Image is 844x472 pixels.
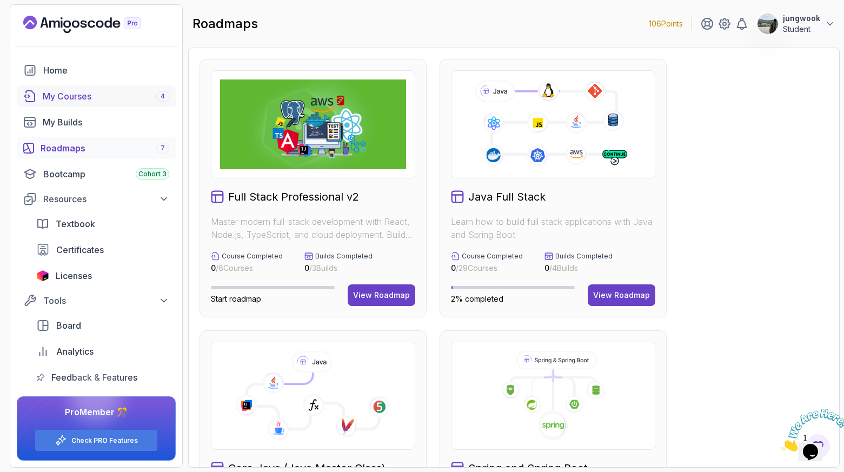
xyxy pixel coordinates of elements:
img: Full Stack Professional v2 [220,79,406,169]
a: Check PRO Features [71,436,138,445]
span: Start roadmap [211,294,261,303]
p: / 3 Builds [304,263,373,274]
p: Course Completed [222,252,283,261]
button: user profile imagejungwookStudent [757,13,835,35]
button: View Roadmap [348,284,415,306]
div: Tools [43,294,169,307]
span: Certificates [56,243,104,256]
h2: Full Stack Professional v2 [228,189,359,204]
span: Analytics [56,345,94,358]
span: Feedback & Features [51,371,137,384]
p: Builds Completed [315,252,373,261]
div: View Roadmap [593,290,650,301]
span: 7 [161,144,165,152]
div: Home [43,64,169,77]
a: textbook [30,213,176,235]
a: roadmaps [17,137,176,159]
div: Bootcamp [43,168,169,181]
span: 0 [544,263,549,272]
p: jungwook [783,13,820,24]
div: Resources [43,192,169,205]
a: courses [17,85,176,107]
span: 2% completed [451,294,503,303]
span: 0 [211,263,216,272]
span: 4 [161,92,165,101]
button: View Roadmap [588,284,655,306]
h2: roadmaps [192,15,258,32]
button: Resources [17,189,176,209]
img: user profile image [757,14,778,34]
p: Student [783,24,820,35]
span: Cohort 3 [138,170,167,178]
span: 0 [451,263,456,272]
img: Chat attention grabber [4,4,71,47]
span: 0 [304,263,309,272]
a: builds [17,111,176,133]
p: 106 Points [649,18,683,29]
div: Roadmaps [41,142,169,155]
p: Builds Completed [555,252,613,261]
a: board [30,315,176,336]
iframe: chat widget [777,404,844,456]
button: Tools [17,291,176,310]
span: Board [56,319,81,332]
img: jetbrains icon [36,270,49,281]
p: / 6 Courses [211,263,283,274]
div: My Courses [43,90,169,103]
a: Landing page [23,16,166,33]
p: Master modern full-stack development with React, Node.js, TypeScript, and cloud deployment. Build... [211,215,415,241]
a: certificates [30,239,176,261]
a: analytics [30,341,176,362]
button: Check PRO Features [35,429,158,451]
span: Textbook [56,217,95,230]
div: My Builds [43,116,169,129]
p: / 4 Builds [544,263,613,274]
p: Learn how to build full stack applications with Java and Spring Boot [451,215,655,241]
p: / 29 Courses [451,263,523,274]
a: bootcamp [17,163,176,185]
span: Licenses [56,269,92,282]
a: licenses [30,265,176,287]
p: Course Completed [462,252,523,261]
a: feedback [30,367,176,388]
h2: Java Full Stack [468,189,546,204]
a: home [17,59,176,81]
span: 1 [4,4,9,14]
div: View Roadmap [353,290,410,301]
